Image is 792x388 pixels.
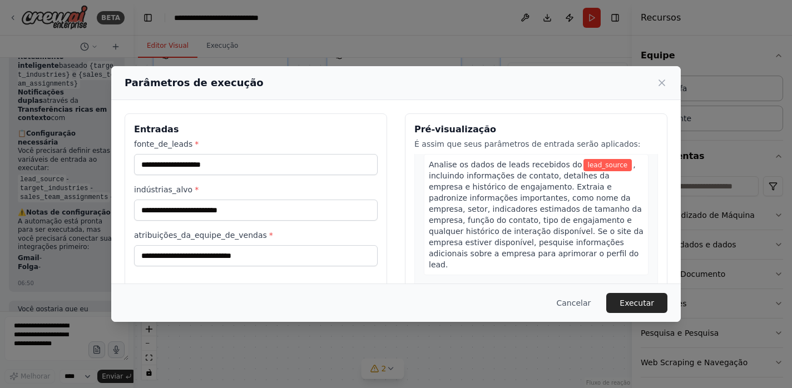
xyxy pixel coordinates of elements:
button: Cancelar [548,293,600,313]
font: Analise os dados de leads recebidos do [429,160,582,169]
font: Cancelar [557,299,591,307]
font: lead_source [588,161,628,169]
font: Parâmetros de execução [125,77,264,88]
font: Executar [620,299,654,307]
font: indústrias_alvo [134,185,192,194]
font: Pré-visualização [414,124,496,135]
font: Entradas [134,124,179,135]
font: , incluindo informações de contato, detalhes da empresa e histórico de engajamento. Extraia e pad... [429,160,643,269]
button: Executar [606,293,667,313]
font: É assim que seus parâmetros de entrada serão aplicados: [414,140,641,148]
font: fonte_de_leads [134,140,192,148]
font: atribuições_da_equipe_de_vendas [134,231,267,240]
span: Variável: lead_source [583,159,632,171]
font: Saída esperada: [424,283,487,292]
